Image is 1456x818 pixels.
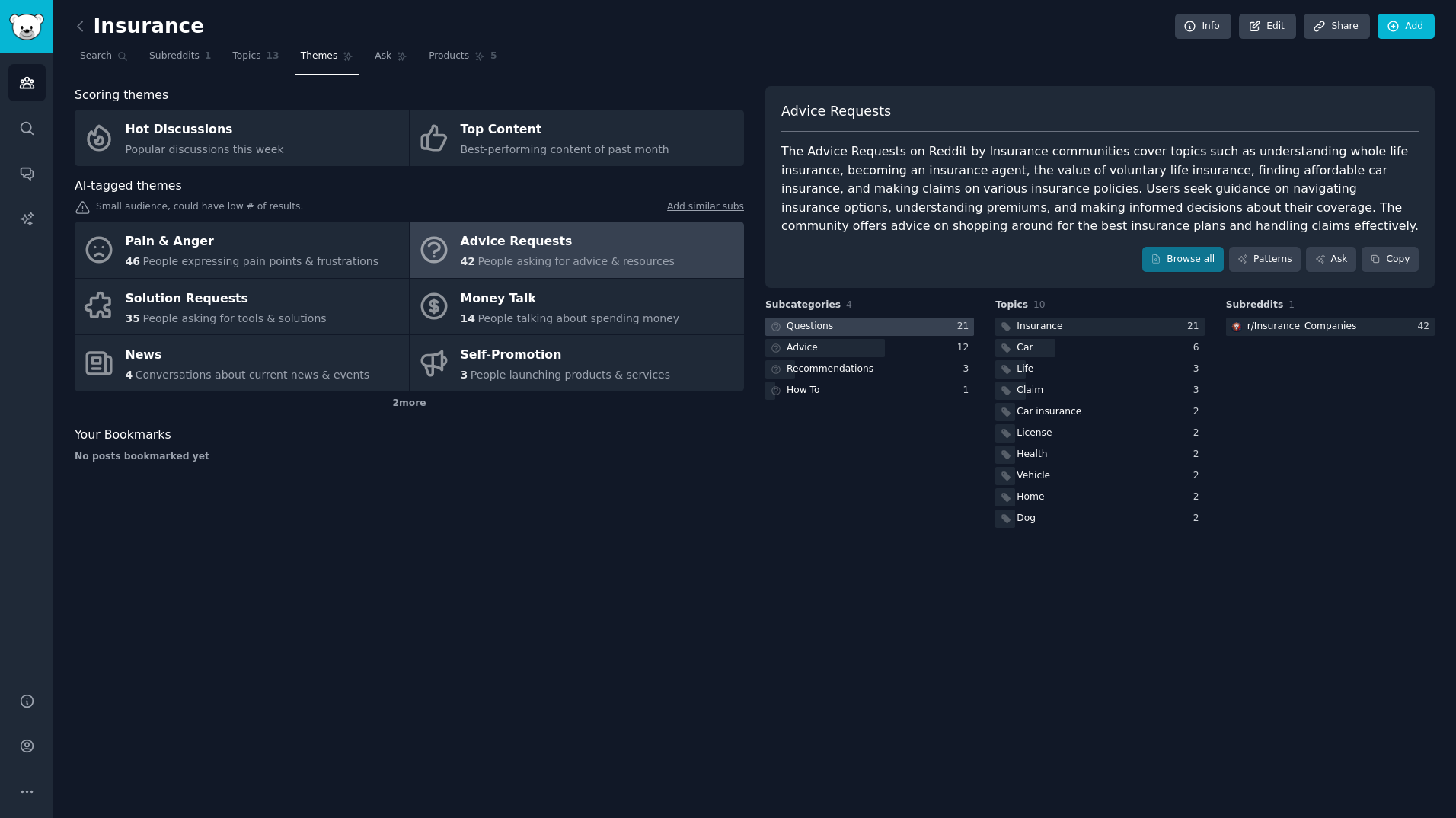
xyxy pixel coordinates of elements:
a: Dog2 [995,510,1204,529]
a: Browse all [1142,247,1224,273]
span: People expressing pain points & frustrations [142,255,378,267]
div: Questions [787,320,833,334]
span: 14 [461,312,475,324]
a: Insurance21 [995,318,1204,337]
div: Advice Requests [461,230,675,254]
img: Insurance_Companies [1231,321,1242,332]
span: Search [80,50,112,63]
span: Subcategories [765,299,841,312]
button: Copy [1362,247,1419,273]
span: Scoring themes [75,86,168,105]
div: Car insurance [1017,405,1081,419]
span: Subreddits [149,50,200,63]
div: Small audience, could have low # of results. [75,200,744,216]
img: GummySearch logo [9,14,44,40]
div: 42 [1417,320,1435,334]
span: Conversations about current news & events [136,369,369,381]
div: Dog [1017,512,1036,526]
span: 4 [846,299,852,310]
div: 3 [1193,363,1205,376]
span: 35 [126,312,140,324]
a: Subreddits1 [144,44,216,75]
a: Vehicle2 [995,467,1204,486]
span: AI-tagged themes [75,177,182,196]
div: Pain & Anger [126,230,379,254]
a: Questions21 [765,318,974,337]
div: How To [787,384,820,398]
span: Best-performing content of past month [461,143,669,155]
div: 2 [1193,512,1205,526]
a: Car insurance2 [995,403,1204,422]
div: Insurance [1017,320,1062,334]
div: Claim [1017,384,1043,398]
span: Topics [232,50,260,63]
a: Patterns [1229,247,1301,273]
div: 6 [1193,341,1205,355]
div: Car [1017,341,1033,355]
span: Topics [995,299,1028,312]
span: 10 [1033,299,1046,310]
span: People talking about spending money [477,312,679,324]
div: The Advice Requests on Reddit by Insurance communities cover topics such as understanding whole l... [781,142,1419,236]
div: 2 [1193,405,1205,419]
span: 13 [267,50,279,63]
a: Add similar subs [667,200,744,216]
a: Ask [1306,247,1356,273]
a: Search [75,44,133,75]
a: Advice Requests42People asking for advice & resources [410,222,744,278]
a: Home2 [995,488,1204,507]
div: License [1017,427,1052,440]
div: 2 more [75,391,744,416]
span: 4 [126,369,133,381]
span: 1 [1288,299,1295,310]
a: News4Conversations about current news & events [75,335,409,391]
a: Info [1175,14,1231,40]
div: 2 [1193,427,1205,440]
div: Self-Promotion [461,343,671,368]
a: Car6 [995,339,1204,358]
a: Money Talk14People talking about spending money [410,279,744,335]
span: People asking for tools & solutions [142,312,326,324]
a: Themes [295,44,359,75]
div: 2 [1193,490,1205,504]
div: Health [1017,448,1047,462]
a: Pain & Anger46People expressing pain points & frustrations [75,222,409,278]
span: 42 [461,255,475,267]
div: Money Talk [461,286,680,311]
div: 12 [957,341,975,355]
div: 2 [1193,448,1205,462]
a: Advice12 [765,339,974,358]
span: People asking for advice & resources [477,255,674,267]
span: 5 [490,50,497,63]
span: Popular discussions this week [126,143,284,155]
a: Solution Requests35People asking for tools & solutions [75,279,409,335]
a: Ask [369,44,413,75]
span: Products [429,50,469,63]
div: Hot Discussions [126,118,284,142]
span: Advice Requests [781,102,891,121]
h2: Insurance [75,14,204,39]
span: Your Bookmarks [75,426,171,445]
div: r/ Insurance_Companies [1247,320,1357,334]
div: 21 [957,320,975,334]
a: How To1 [765,382,974,401]
div: Recommendations [787,363,873,376]
span: 46 [126,255,140,267]
a: Recommendations3 [765,360,974,379]
a: Claim3 [995,382,1204,401]
span: Ask [375,50,391,63]
div: News [126,343,370,368]
a: Top ContentBest-performing content of past month [410,110,744,166]
a: Topics13 [227,44,284,75]
div: 3 [963,363,975,376]
div: Top Content [461,118,669,142]
div: 1 [963,384,975,398]
a: Health2 [995,446,1204,465]
div: Life [1017,363,1033,376]
span: Themes [301,50,338,63]
div: 21 [1187,320,1205,334]
div: 2 [1193,469,1205,483]
div: 3 [1193,384,1205,398]
div: No posts bookmarked yet [75,450,744,464]
a: License2 [995,424,1204,443]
